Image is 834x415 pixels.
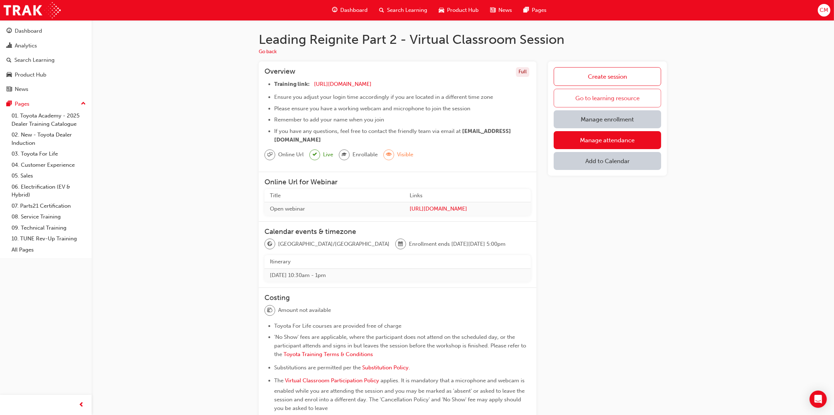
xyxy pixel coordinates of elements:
a: pages-iconPages [518,3,552,18]
span: pages-icon [524,6,529,15]
a: guage-iconDashboard [326,3,373,18]
span: Enrollable [353,151,378,159]
span: sessionType_ONLINE_URL-icon [267,150,272,160]
a: 08. Service Training [9,211,89,222]
span: If you have any questions, feel free to contact the friendly team via email at [274,128,461,134]
span: Training link: [274,81,310,87]
a: car-iconProduct Hub [433,3,484,18]
span: eye-icon [386,150,391,160]
h3: Costing [264,294,531,302]
div: Full [516,67,529,77]
span: Pages [532,6,547,14]
a: Toyota Training Terms & Conditions [284,351,373,358]
div: News [15,85,28,93]
a: Substitution Policy. [362,364,410,371]
span: Remember to add your name when you join [274,116,384,123]
span: The [274,377,284,384]
th: Title [264,189,404,202]
td: [DATE] 10:30am - 1pm [264,268,531,282]
span: News [498,6,512,14]
button: DashboardAnalyticsSearch LearningProduct HubNews [3,23,89,97]
a: 02. New - Toyota Dealer Induction [9,129,89,148]
a: [URL][DOMAIN_NAME] [410,205,525,213]
span: CM [820,6,828,14]
div: Open Intercom Messenger [810,391,827,408]
button: Pages [3,97,89,111]
a: News [3,83,89,96]
span: Substitutions are permitted per the [274,364,361,371]
span: Open webinar [270,206,305,212]
span: search-icon [6,57,11,64]
a: Create session [554,67,661,86]
a: 09. Technical Training [9,222,89,234]
span: Toyota For Life courses are provided free of charge [274,323,401,329]
a: Manage enrollment [554,110,661,128]
span: car-icon [6,72,12,78]
span: applies. It is mandatory that a microphone and webcam is enabled while you are attending the sess... [274,377,526,411]
span: chart-icon [6,43,12,49]
span: Visible [397,151,413,159]
span: [EMAIL_ADDRESS][DOMAIN_NAME] [274,128,511,143]
span: Online Url [278,151,304,159]
span: Amount not available [278,306,331,314]
span: money-icon [267,306,272,315]
th: Links [404,189,531,202]
div: Product Hub [15,71,46,79]
span: news-icon [6,86,12,93]
a: Product Hub [3,68,89,82]
h1: Leading Reignite Part 2 - Virtual Classroom Session [259,32,667,47]
th: Itinerary [264,255,531,268]
span: search-icon [379,6,384,15]
h3: Calendar events & timezone [264,227,531,236]
div: Dashboard [15,27,42,35]
span: Product Hub [447,6,479,14]
button: Go back [259,48,277,56]
img: Trak [4,2,61,18]
span: Live [323,151,333,159]
a: Manage attendance [554,131,661,149]
span: graduationCap-icon [342,150,347,160]
button: CM [818,4,830,17]
span: prev-icon [79,401,84,410]
a: Virtual Classroom Participation Policy [285,377,379,384]
span: Please ensure you have a working webcam and microphone to join the session [274,105,470,112]
a: 04. Customer Experience [9,160,89,171]
a: All Pages [9,244,89,255]
a: Search Learning [3,54,89,67]
a: Dashboard [3,24,89,38]
span: calendar-icon [398,240,403,249]
div: Pages [15,100,29,108]
span: 'No Show' fees are applicable, where the participant does not attend on the scheduled day, or the... [274,334,527,358]
span: car-icon [439,6,444,15]
a: [URL][DOMAIN_NAME] [314,81,372,87]
span: Ensure you adjust your login time accordingly if you are located in a different time zone [274,94,493,100]
a: 07. Parts21 Certification [9,200,89,212]
a: 01. Toyota Academy - 2025 Dealer Training Catalogue [9,110,89,129]
div: Analytics [15,42,37,50]
span: up-icon [81,99,86,109]
span: [GEOGRAPHIC_DATA]/[GEOGRAPHIC_DATA] [278,240,390,248]
span: globe-icon [267,240,272,249]
a: 03. Toyota For Life [9,148,89,160]
a: search-iconSearch Learning [373,3,433,18]
span: Enrollment ends [DATE][DATE] 5:00pm [409,240,506,248]
span: Dashboard [340,6,368,14]
span: news-icon [490,6,496,15]
span: Search Learning [387,6,427,14]
span: guage-icon [6,28,12,34]
a: Go to learning resource [554,89,661,107]
h3: Overview [264,67,295,77]
a: 10. TUNE Rev-Up Training [9,233,89,244]
button: Add to Calendar [554,152,661,170]
div: Search Learning [14,56,55,64]
span: tick-icon [313,150,317,159]
h3: Online Url for Webinar [264,178,531,186]
span: pages-icon [6,101,12,107]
